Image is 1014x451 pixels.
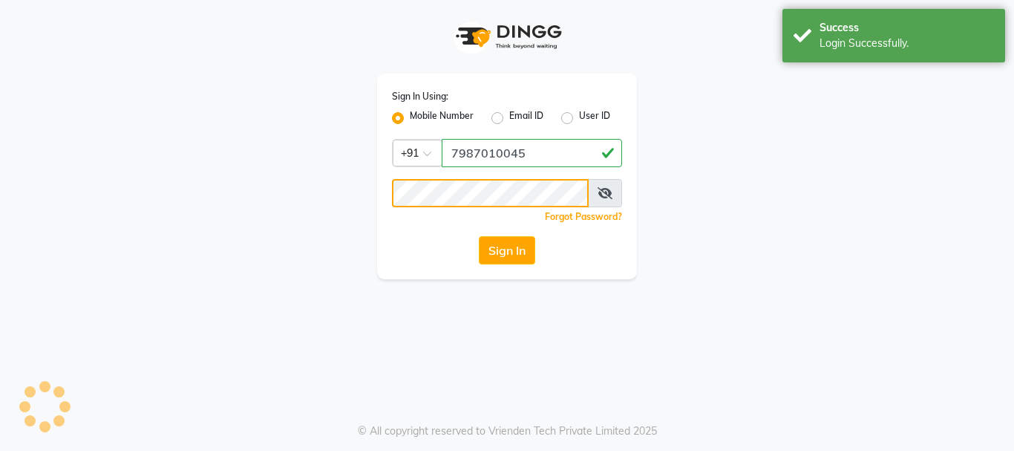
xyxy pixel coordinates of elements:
[820,36,994,51] div: Login Successfully.
[442,139,622,167] input: Username
[392,90,448,103] label: Sign In Using:
[479,236,535,265] button: Sign In
[545,211,622,222] a: Forgot Password?
[410,109,474,127] label: Mobile Number
[579,109,610,127] label: User ID
[392,179,589,207] input: Username
[448,15,566,59] img: logo1.svg
[820,20,994,36] div: Success
[509,109,543,127] label: Email ID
